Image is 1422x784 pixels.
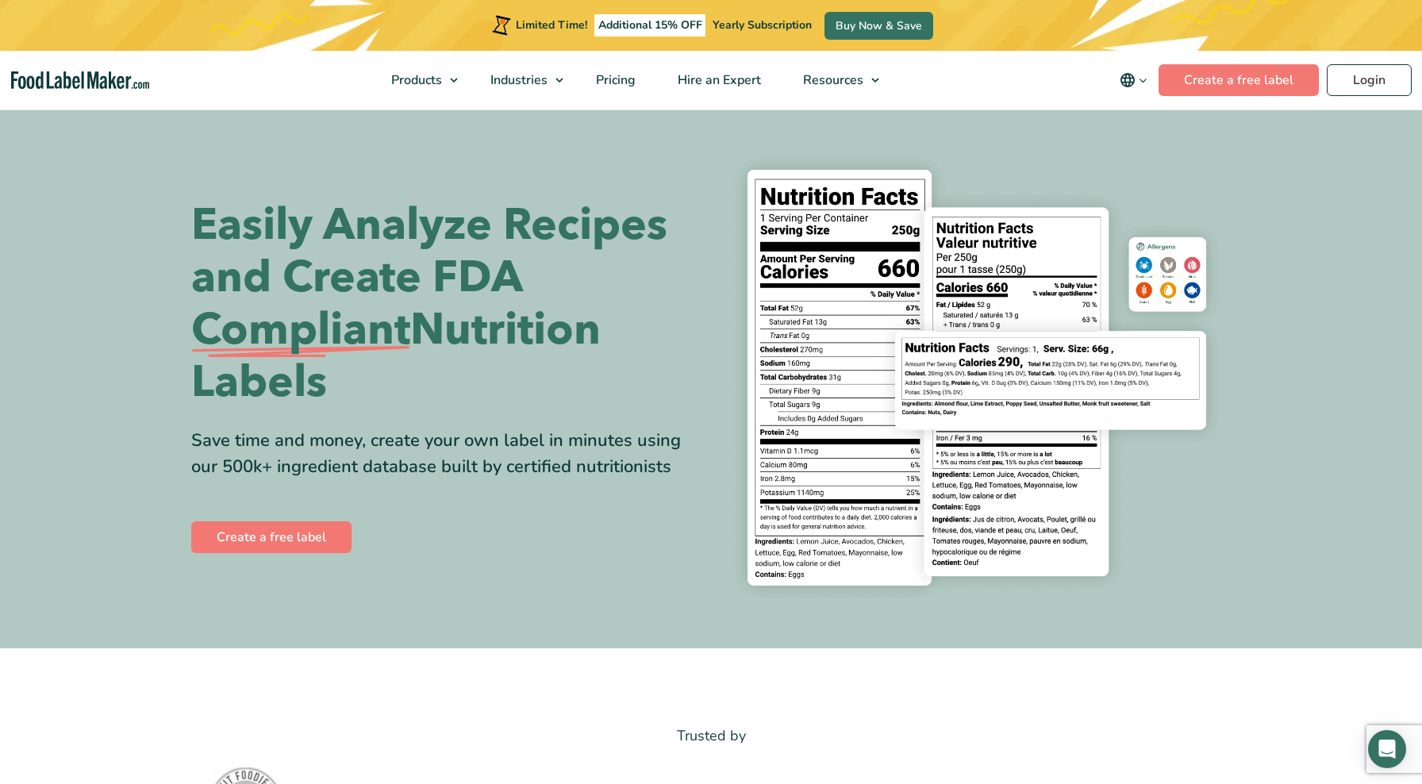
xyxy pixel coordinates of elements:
[191,521,352,553] a: Create a free label
[516,17,587,33] span: Limited Time!
[798,71,865,89] span: Resources
[1368,730,1406,768] div: Open Intercom Messenger
[824,12,933,40] a: Buy Now & Save
[657,51,778,110] a: Hire an Expert
[470,51,571,110] a: Industries
[1159,64,1319,96] a: Create a free label
[713,17,812,33] span: Yearly Subscription
[191,428,699,480] div: Save time and money, create your own label in minutes using our 500k+ ingredient database built b...
[673,71,763,89] span: Hire an Expert
[594,14,706,37] span: Additional 15% OFF
[575,51,653,110] a: Pricing
[191,724,1231,747] p: Trusted by
[591,71,637,89] span: Pricing
[486,71,549,89] span: Industries
[386,71,444,89] span: Products
[782,51,887,110] a: Resources
[1327,64,1412,96] a: Login
[191,199,699,409] h1: Easily Analyze Recipes and Create FDA Nutrition Labels
[191,304,410,356] span: Compliant
[371,51,466,110] a: Products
